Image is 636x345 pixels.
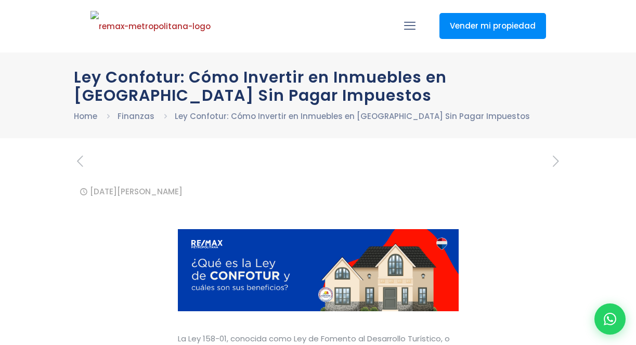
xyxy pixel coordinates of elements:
a: next post [550,154,563,169]
a: Home [74,111,97,122]
time: [DATE][PERSON_NAME] [90,186,183,197]
a: Vender mi propiedad [439,13,546,39]
li: Ley Confotur: Cómo Invertir en Inmuebles en [GEOGRAPHIC_DATA] Sin Pagar Impuestos [175,110,530,123]
i: previous post [74,152,87,170]
a: previous post [74,154,87,169]
img: remax-metropolitana-logo [90,11,211,42]
a: mobile menu [401,17,419,35]
h1: Ley Confotur: Cómo Invertir en Inmuebles en [GEOGRAPHIC_DATA] Sin Pagar Impuestos [74,68,563,104]
a: Finanzas [118,111,154,122]
i: next post [550,152,563,170]
img: Gráfico de una propiedad en venta exenta de impuestos por ley confotur [178,229,459,311]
